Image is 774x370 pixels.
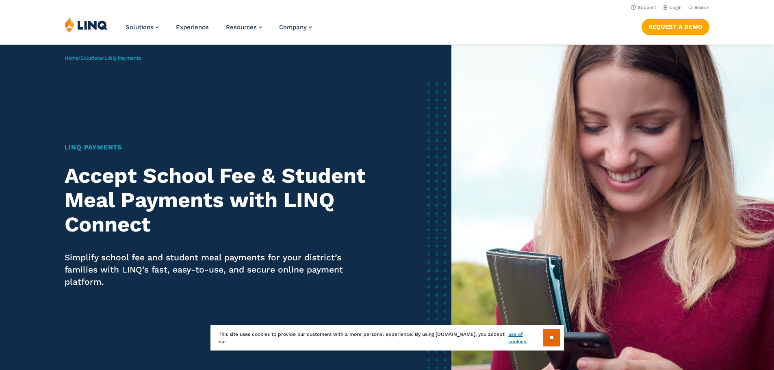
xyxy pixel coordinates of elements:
[65,55,141,61] span: / /
[104,55,141,61] span: LINQ Payments
[65,17,108,32] img: LINQ | K‑12 Software
[126,24,154,31] span: Solutions
[508,331,543,345] a: use of cookies.
[694,5,709,10] span: Search
[65,143,370,152] h1: LINQ Payments
[65,55,78,61] a: Home
[642,17,709,35] nav: Button Navigation
[631,5,656,10] a: Support
[279,24,312,31] a: Company
[176,24,209,31] a: Experience
[65,164,370,236] h2: Accept School Fee & Student Meal Payments with LINQ Connect
[663,5,682,10] a: Login
[210,325,564,351] div: This site uses cookies to provide our customers with a more personal experience. By using [DOMAIN...
[65,251,370,288] p: Simplify school fee and student meal payments for your district’s families with LINQ’s fast, easy...
[126,17,312,44] nav: Primary Navigation
[279,24,307,31] span: Company
[642,19,709,35] a: Request a Demo
[80,55,102,61] a: Solutions
[226,24,257,31] span: Resources
[126,24,159,31] a: Solutions
[688,4,709,11] button: Open Search Bar
[226,24,262,31] a: Resources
